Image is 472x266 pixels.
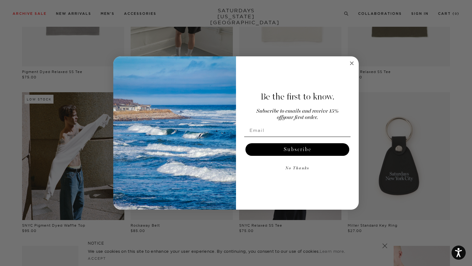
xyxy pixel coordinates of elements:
[113,56,236,210] img: 125c788d-000d-4f3e-b05a-1b92b2a23ec9.jpeg
[245,143,349,156] button: Subscribe
[244,162,351,175] button: No Thanks
[244,137,351,137] img: underline
[348,59,356,67] button: Close dialog
[283,115,318,120] span: your first order.
[261,91,334,102] span: Be the first to know.
[256,109,339,114] span: Subscribe to emails and receive 15%
[277,115,283,120] span: off
[244,124,351,137] input: Email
